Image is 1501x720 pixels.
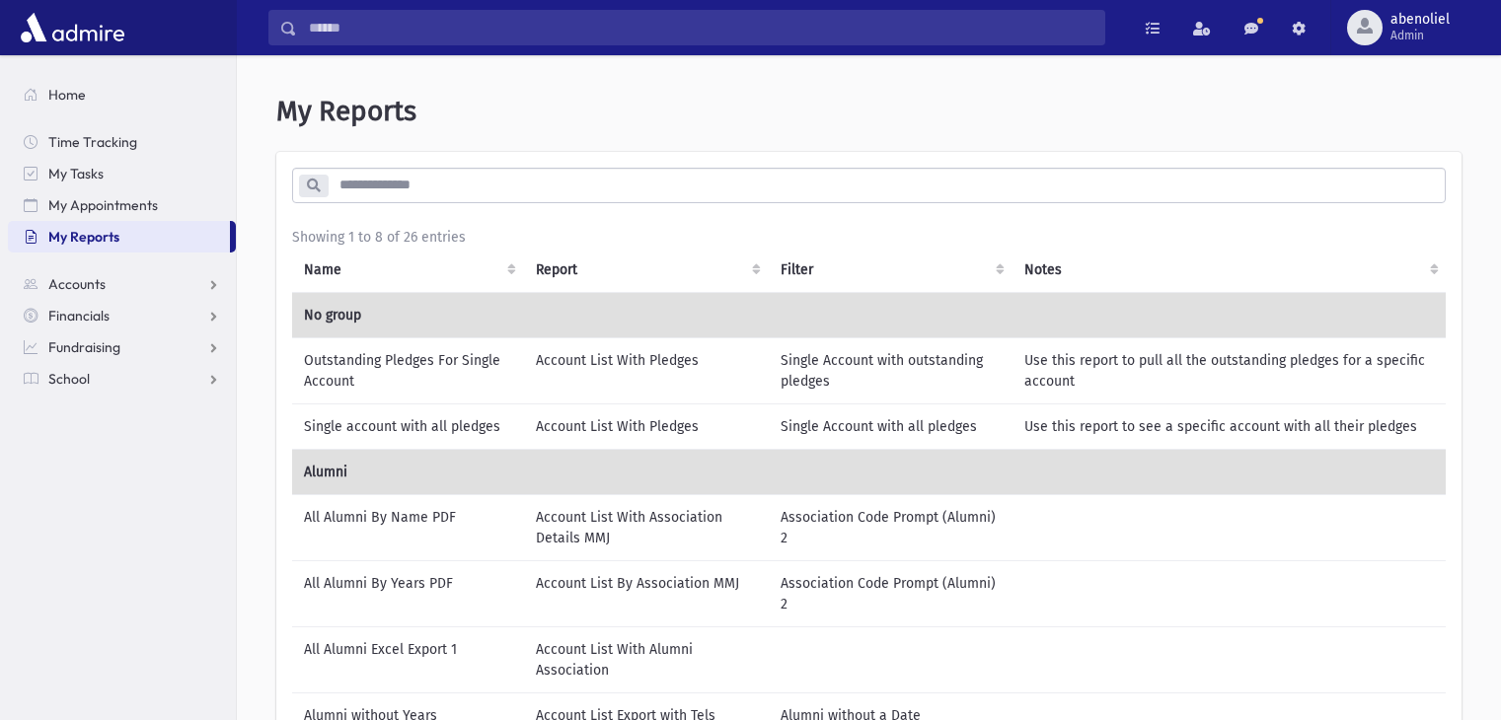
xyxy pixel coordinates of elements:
[297,10,1104,45] input: Search
[8,126,236,158] a: Time Tracking
[292,494,524,560] td: All Alumni By Name PDF
[1013,248,1447,293] th: Notes : activate to sort column ascending
[292,626,524,692] td: All Alumni Excel Export 1
[769,337,1012,403] td: Single Account with outstanding pledges
[769,560,1012,626] td: Association Code Prompt (Alumni) 2
[48,338,120,356] span: Fundraising
[1013,403,1447,449] td: Use this report to see a specific account with all their pledges
[292,337,524,403] td: Outstanding Pledges For Single Account
[524,494,770,560] td: Account List With Association Details MMJ
[48,275,106,293] span: Accounts
[8,158,236,189] a: My Tasks
[48,307,110,324] span: Financials
[48,165,104,182] span: My Tasks
[16,8,129,47] img: AdmirePro
[292,449,1447,494] td: Alumni
[292,560,524,626] td: All Alumni By Years PDF
[524,560,770,626] td: Account List By Association MMJ
[292,227,1446,248] div: Showing 1 to 8 of 26 entries
[48,196,158,214] span: My Appointments
[1013,337,1447,403] td: Use this report to pull all the outstanding pledges for a specific account
[524,403,770,449] td: Account List With Pledges
[524,626,770,692] td: Account List With Alumni Association
[8,189,236,221] a: My Appointments
[769,403,1012,449] td: Single Account with all pledges
[1390,12,1450,28] span: abenoliel
[8,221,230,252] a: My Reports
[8,268,236,300] a: Accounts
[292,403,524,449] td: Single account with all pledges
[1390,28,1450,43] span: Admin
[769,494,1012,560] td: Association Code Prompt (Alumni) 2
[292,248,524,293] th: Name: activate to sort column ascending
[48,86,86,104] span: Home
[524,248,770,293] th: Report: activate to sort column ascending
[48,228,119,246] span: My Reports
[8,363,236,395] a: School
[292,292,1447,337] td: No group
[48,370,90,388] span: School
[8,331,236,363] a: Fundraising
[276,95,416,127] span: My Reports
[769,248,1012,293] th: Filter : activate to sort column ascending
[48,133,137,151] span: Time Tracking
[8,300,236,331] a: Financials
[8,79,236,110] a: Home
[524,337,770,403] td: Account List With Pledges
